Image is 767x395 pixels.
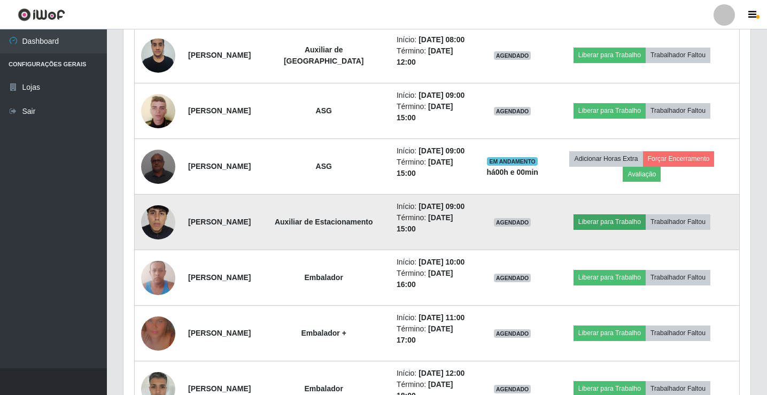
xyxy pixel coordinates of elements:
[397,201,474,212] li: Início:
[419,91,464,99] time: [DATE] 09:00
[574,103,646,118] button: Liberar para Trabalho
[494,274,531,282] span: AGENDADO
[397,323,474,346] li: Término:
[397,45,474,68] li: Término:
[646,326,710,340] button: Trabalhador Faltou
[646,270,710,285] button: Trabalhador Faltou
[494,385,531,393] span: AGENDADO
[397,101,474,123] li: Término:
[574,48,646,63] button: Liberar para Trabalho
[305,384,343,393] strong: Embalador
[188,218,251,226] strong: [PERSON_NAME]
[188,162,251,171] strong: [PERSON_NAME]
[574,214,646,229] button: Liberar para Trabalho
[141,303,175,364] img: 1750247138139.jpeg
[494,107,531,115] span: AGENDADO
[494,51,531,60] span: AGENDADO
[188,51,251,59] strong: [PERSON_NAME]
[397,90,474,101] li: Início:
[574,326,646,340] button: Liberar para Trabalho
[486,168,538,176] strong: há 00 h e 00 min
[316,162,332,171] strong: ASG
[397,157,474,179] li: Término:
[487,157,538,166] span: EM ANDAMENTO
[284,45,364,65] strong: Auxiliar de [GEOGRAPHIC_DATA]
[141,144,175,189] img: 1696633229263.jpeg
[574,270,646,285] button: Liberar para Trabalho
[397,145,474,157] li: Início:
[397,34,474,45] li: Início:
[419,313,464,322] time: [DATE] 11:00
[141,88,175,134] img: 1688257053308.jpeg
[316,106,332,115] strong: ASG
[141,184,175,260] img: 1733491183363.jpeg
[419,202,464,211] time: [DATE] 09:00
[494,218,531,227] span: AGENDADO
[569,151,642,166] button: Adicionar Horas Extra
[646,48,710,63] button: Trabalhador Faltou
[397,257,474,268] li: Início:
[188,273,251,282] strong: [PERSON_NAME]
[397,268,474,290] li: Término:
[419,35,464,44] time: [DATE] 08:00
[646,214,710,229] button: Trabalhador Faltou
[18,8,65,21] img: CoreUI Logo
[188,106,251,115] strong: [PERSON_NAME]
[419,146,464,155] time: [DATE] 09:00
[275,218,373,226] strong: Auxiliar de Estacionamento
[141,255,175,300] img: 1677584199687.jpeg
[623,167,661,182] button: Avaliação
[419,258,464,266] time: [DATE] 10:00
[419,369,464,377] time: [DATE] 12:00
[494,329,531,338] span: AGENDADO
[397,368,474,379] li: Início:
[646,103,710,118] button: Trabalhador Faltou
[188,384,251,393] strong: [PERSON_NAME]
[397,212,474,235] li: Término:
[305,273,343,282] strong: Embalador
[643,151,715,166] button: Forçar Encerramento
[188,329,251,337] strong: [PERSON_NAME]
[397,312,474,323] li: Início:
[141,33,175,78] img: 1754083523584.jpeg
[301,329,346,337] strong: Embalador +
